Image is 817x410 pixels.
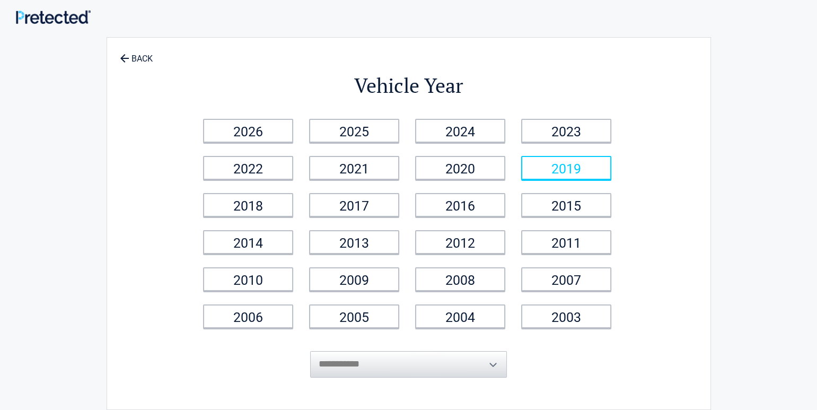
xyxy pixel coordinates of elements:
[203,156,293,180] a: 2022
[203,267,293,291] a: 2010
[197,72,621,99] h2: Vehicle Year
[521,230,611,254] a: 2011
[415,119,505,143] a: 2024
[203,230,293,254] a: 2014
[309,119,399,143] a: 2025
[415,193,505,217] a: 2016
[415,230,505,254] a: 2012
[309,230,399,254] a: 2013
[521,119,611,143] a: 2023
[521,304,611,328] a: 2003
[203,119,293,143] a: 2026
[309,304,399,328] a: 2005
[118,45,155,63] a: BACK
[415,156,505,180] a: 2020
[16,10,91,24] img: Main Logo
[309,193,399,217] a: 2017
[415,304,505,328] a: 2004
[309,267,399,291] a: 2009
[203,304,293,328] a: 2006
[203,193,293,217] a: 2018
[521,193,611,217] a: 2015
[309,156,399,180] a: 2021
[521,156,611,180] a: 2019
[521,267,611,291] a: 2007
[415,267,505,291] a: 2008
